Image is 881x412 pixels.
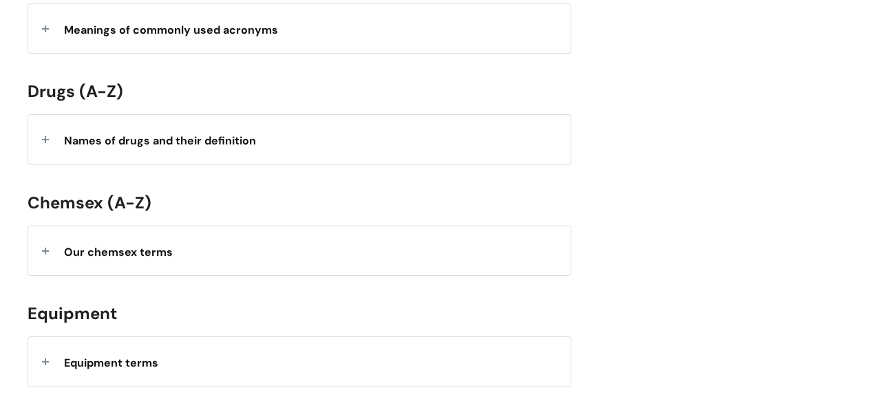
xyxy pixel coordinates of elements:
[64,245,173,259] span: Our chemsex terms
[28,303,117,324] span: Equipment
[64,23,278,37] strong: Meanings of commonly used acronyms
[64,356,158,370] span: Equipment terms
[28,192,151,213] span: Chemsex (A-Z)
[64,133,256,148] strong: Names of drugs and their definition
[28,80,123,102] span: Drugs (A-Z)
